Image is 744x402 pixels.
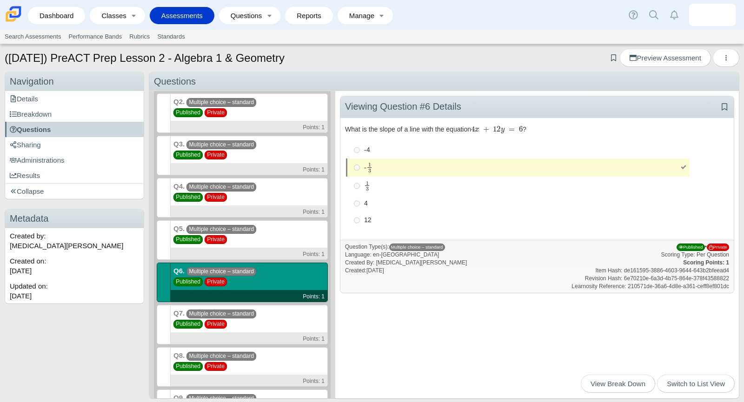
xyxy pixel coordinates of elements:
[205,193,227,202] span: Private
[345,125,691,134] div: What is the slope of a line with the equation ?
[303,209,325,215] small: Points: 1
[5,50,285,66] h1: ([DATE]) PreACT Prep Lesson 2 - Algebra 1 & Geometry
[571,243,729,290] div: • Scoring Type: Per Question Item Hash: de161595-3886-4603-9644-643b2bfeead4 Revision Hash: 6e702...
[10,267,32,275] time: Sep 11, 2025 at 11:47 AM
[303,124,325,131] small: Points: 1
[630,54,701,62] span: Preview Assessment
[5,278,144,303] div: Updated on:
[677,244,704,251] span: Published
[303,166,325,173] small: Points: 1
[186,352,256,361] span: Multiple choice – standard
[205,320,227,329] span: Private
[5,184,144,199] a: Collapse
[10,125,51,133] span: Questions
[173,140,185,148] b: Q3.
[205,277,227,286] span: Private
[186,98,256,107] span: Multiple choice – standard
[224,7,263,24] a: Questions
[5,106,144,122] a: Breakdown
[10,171,40,179] span: Results
[10,292,32,300] time: Sep 11, 2025 at 11:47 AM
[173,182,185,190] b: Q4.
[683,259,729,266] b: Scoring Points: 1
[705,7,720,22] img: cristian.hernandez.vZWwJa
[173,224,185,232] b: Q5.
[667,380,725,388] span: Switch to List View
[173,151,203,159] span: Published
[173,320,203,329] span: Published
[10,95,38,103] span: Details
[10,187,44,195] span: Collapse
[186,140,256,149] span: Multiple choice – standard
[10,110,52,118] span: Breakdown
[5,253,144,278] div: Created on:
[345,243,729,251] div: Question Type(s):
[689,4,736,26] a: cristian.hernandez.vZWwJa
[1,30,65,44] a: Search Assessments
[303,293,325,300] small: Points: 1
[290,7,328,24] a: Reports
[186,310,256,318] span: Multiple choice – standard
[303,336,325,342] small: Points: 1
[154,7,210,24] a: Assessments
[205,108,227,117] span: Private
[186,267,256,276] span: Multiple choice – standard
[591,380,645,388] span: View Break Down
[205,362,227,371] span: Private
[657,375,735,393] a: Switch to List View
[205,235,227,244] span: Private
[173,108,203,117] span: Published
[345,99,518,114] div: Viewing Question #6 Details
[375,7,388,24] a: Toggle expanded
[342,7,375,24] a: Manage
[581,375,655,393] a: View Break Down
[173,362,203,371] span: Published
[205,151,227,159] span: Private
[389,244,445,251] span: Multiple choice – standard
[364,145,686,155] div: -4
[127,7,140,24] a: Toggle expanded
[10,141,41,149] span: Sharing
[303,251,325,257] small: Points: 1
[173,309,185,317] b: Q7.
[5,152,144,168] a: Administrations
[5,137,144,152] a: Sharing
[364,216,686,225] div: 12
[4,17,23,25] a: Carmen School of Science & Technology
[664,5,684,25] a: Alerts
[173,394,185,402] b: Q9.
[609,54,618,62] a: Add bookmark
[366,267,384,274] time: Sep 24, 2024 at 10:25 AM
[186,183,256,191] span: Multiple choice – standard
[707,244,729,251] span: Private
[4,4,23,24] img: Carmen School of Science & Technology
[10,76,54,86] span: Navigation
[364,162,686,173] div: -
[5,122,144,137] a: Questions
[5,91,144,106] a: Details
[345,243,729,274] div: Language: en-[GEOGRAPHIC_DATA] Created By: [MEDICAL_DATA][PERSON_NAME] Created:
[173,267,185,275] b: Q6.
[303,378,325,384] small: Points: 1
[5,168,144,183] a: Results
[364,199,686,208] div: 4
[173,351,185,359] b: Q8.
[620,49,711,67] a: Preview Assessment
[173,277,203,286] span: Published
[173,193,203,202] span: Published
[126,30,153,44] a: Rubrics
[186,225,256,234] span: Multiple choice – standard
[10,156,65,164] span: Administrations
[719,103,729,111] a: Add bookmark
[33,7,80,24] a: Dashboard
[149,72,739,91] div: Questions
[5,209,144,228] h3: Metadata
[173,235,203,244] span: Published
[5,228,144,253] div: Created by: [MEDICAL_DATA][PERSON_NAME]
[94,7,127,24] a: Classes
[153,30,188,44] a: Standards
[713,49,739,67] button: More options
[173,98,185,105] b: Q2.
[263,7,276,24] a: Toggle expanded
[65,30,126,44] a: Performance Bands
